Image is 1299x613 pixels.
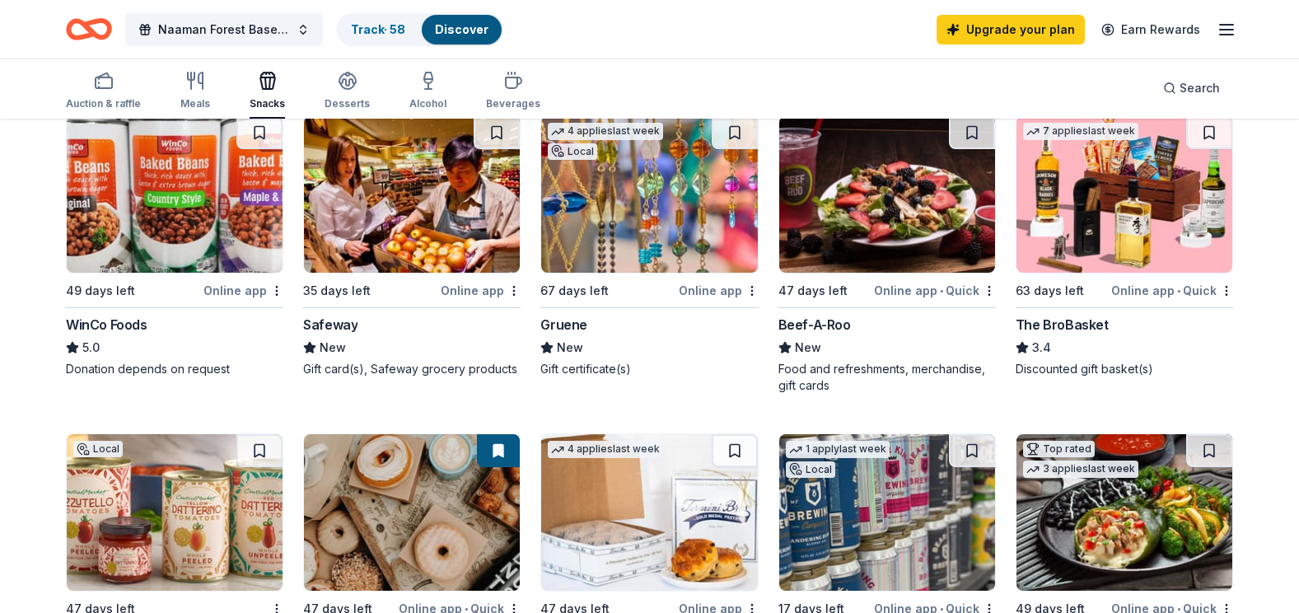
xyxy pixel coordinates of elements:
[786,441,890,458] div: 1 apply last week
[1032,338,1051,358] span: 3.4
[66,115,283,377] a: Image for WinCo Foods49 days leftOnline appWinCo Foods5.0Donation depends on request
[1023,461,1138,478] div: 3 applies last week
[66,361,283,377] div: Donation depends on request
[303,115,521,377] a: Image for Safeway35 days leftOnline appSafewayNewGift card(s), Safeway grocery products
[250,97,285,110] div: Snacks
[409,97,446,110] div: Alcohol
[82,338,100,358] span: 5.0
[180,64,210,119] button: Meals
[779,434,995,591] img: Image for Spec's Wines, Spirits & Foods
[486,64,540,119] button: Beverages
[557,338,583,358] span: New
[1023,123,1138,140] div: 7 applies last week
[778,315,851,335] div: Beef-A-Roo
[1180,78,1220,98] span: Search
[540,115,758,377] a: Image for Gruene4 applieslast weekLocal67 days leftOnline appGrueneNewGift certificate(s)
[67,116,283,273] img: Image for WinCo Foods
[940,284,943,297] span: •
[548,123,663,140] div: 4 applies last week
[540,361,758,377] div: Gift certificate(s)
[874,280,996,301] div: Online app Quick
[158,20,290,40] span: Naaman Forest Baseball Raffle
[67,434,283,591] img: Image for Central Market
[1177,284,1180,297] span: •
[541,116,757,273] img: Image for Gruene
[336,13,503,46] button: Track· 58Discover
[125,13,323,46] button: Naaman Forest Baseball Raffle
[351,22,405,36] a: Track· 58
[304,434,520,591] img: Image for The Salty Donut
[548,441,663,458] div: 4 applies last week
[66,281,135,301] div: 49 days left
[1150,72,1233,105] button: Search
[778,115,996,394] a: Image for Beef-A-Roo47 days leftOnline app•QuickBeef-A-RooNewFood and refreshments, merchandise, ...
[441,280,521,301] div: Online app
[409,64,446,119] button: Alcohol
[303,361,521,377] div: Gift card(s), Safeway grocery products
[435,22,488,36] a: Discover
[1016,434,1232,591] img: Image for Abuelo's
[304,116,520,273] img: Image for Safeway
[779,116,995,273] img: Image for Beef-A-Roo
[303,315,357,335] div: Safeway
[180,97,210,110] div: Meals
[320,338,346,358] span: New
[1023,441,1095,457] div: Top rated
[1016,315,1109,335] div: The BroBasket
[795,338,821,358] span: New
[203,280,283,301] div: Online app
[303,281,371,301] div: 35 days left
[1016,115,1233,377] a: Image for The BroBasket7 applieslast week63 days leftOnline app•QuickThe BroBasket3.4Discounted g...
[66,315,147,335] div: WinCo Foods
[66,10,112,49] a: Home
[1016,281,1084,301] div: 63 days left
[548,143,597,160] div: Local
[250,64,285,119] button: Snacks
[786,461,835,478] div: Local
[1016,116,1232,273] img: Image for The BroBasket
[66,64,141,119] button: Auction & raffle
[73,441,123,457] div: Local
[778,361,996,394] div: Food and refreshments, merchandise, gift cards
[541,434,757,591] img: Image for Termini Brothers Bakery
[1016,361,1233,377] div: Discounted gift basket(s)
[540,281,609,301] div: 67 days left
[540,315,587,335] div: Gruene
[778,281,848,301] div: 47 days left
[66,97,141,110] div: Auction & raffle
[325,97,370,110] div: Desserts
[1111,280,1233,301] div: Online app Quick
[325,64,370,119] button: Desserts
[679,280,759,301] div: Online app
[1091,15,1210,44] a: Earn Rewards
[486,97,540,110] div: Beverages
[937,15,1085,44] a: Upgrade your plan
